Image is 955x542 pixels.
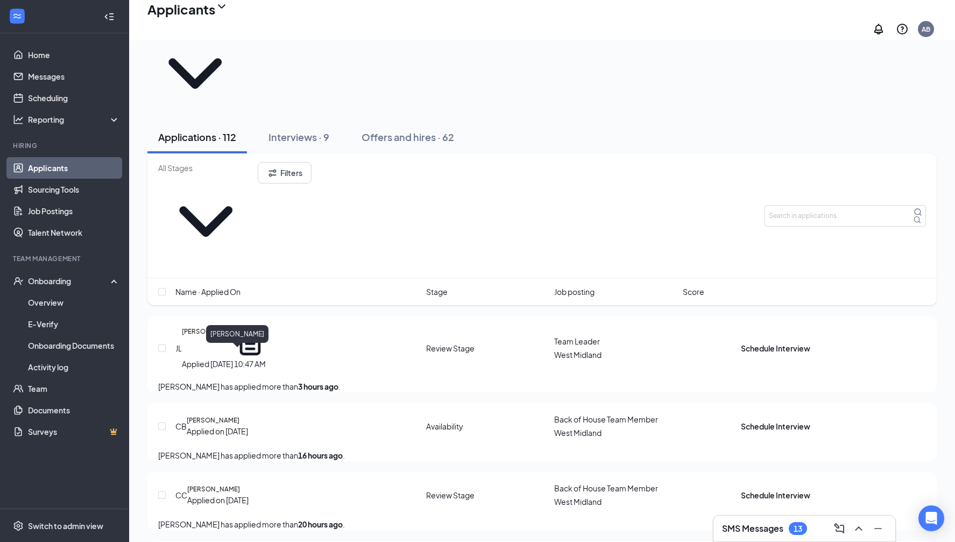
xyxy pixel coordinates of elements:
[28,313,120,335] a: E-Verify
[833,522,846,535] svg: ComposeMessage
[741,342,810,354] button: Schedule Interview
[175,286,240,298] span: Name · Applied On
[158,381,926,392] p: [PERSON_NAME] has applied more than .
[182,327,235,358] h5: [PERSON_NAME]
[175,420,187,432] div: CB
[175,489,187,501] div: CC
[554,336,600,346] span: Team Leader
[28,421,120,442] a: SurveysCrown
[13,141,118,150] div: Hiring
[554,414,658,424] span: Back of House Team Member
[722,523,783,534] h3: SMS Messages
[28,399,120,421] a: Documents
[298,519,343,529] b: 20 hours ago
[158,174,253,269] svg: ChevronDown
[741,420,810,432] button: Schedule Interview
[794,524,802,533] div: 13
[554,350,602,360] span: West Midland
[869,520,887,537] button: Minimize
[187,484,240,494] h5: [PERSON_NAME]
[28,114,121,125] div: Reporting
[426,490,475,501] div: Review Stage
[13,254,118,263] div: Team Management
[206,325,268,343] div: [PERSON_NAME]
[158,130,236,144] div: Applications · 112
[426,343,475,354] div: Review Stage
[765,205,926,227] input: Search in applications
[12,11,23,22] svg: WorkstreamLogo
[28,222,120,243] a: Talent Network
[267,167,278,179] svg: Filter
[850,520,867,537] button: ChevronUp
[28,356,120,378] a: Activity log
[554,497,602,506] span: West Midland
[896,23,909,36] svg: QuestionInfo
[28,157,120,179] a: Applicants
[28,44,120,66] a: Home
[182,358,266,370] div: Applied [DATE] 10:47 AM
[28,520,103,531] div: Switch to admin view
[872,522,885,535] svg: Minimize
[872,23,885,36] svg: Notifications
[28,378,120,399] a: Team
[683,286,704,298] span: Score
[158,449,926,461] p: [PERSON_NAME] has applied more than .
[918,505,944,531] div: Open Intercom Messenger
[741,489,810,501] button: Schedule Interview
[13,276,24,286] svg: UserCheck
[28,292,120,313] a: Overview
[158,518,926,530] p: [PERSON_NAME] has applied more than .
[28,200,120,222] a: Job Postings
[362,130,454,144] div: Offers and hires · 62
[298,382,338,391] b: 3 hours ago
[268,130,329,144] div: Interviews · 9
[187,494,249,506] div: Applied on [DATE]
[922,25,930,34] div: AB
[28,276,111,286] div: Onboarding
[258,162,312,184] button: Filter Filters
[426,286,448,298] span: Stage
[13,114,24,125] svg: Analysis
[28,179,120,200] a: Sourcing Tools
[13,520,24,531] svg: Settings
[914,208,922,216] svg: MagnifyingGlass
[175,342,182,354] div: JL
[147,26,243,121] svg: ChevronDown
[28,66,120,87] a: Messages
[831,520,848,537] button: ComposeMessage
[426,421,463,432] div: Availability
[104,11,115,22] svg: Collapse
[554,483,658,493] span: Back of House Team Member
[852,522,865,535] svg: ChevronUp
[554,428,602,438] span: West Midland
[187,425,248,437] div: Applied on [DATE]
[298,451,343,460] b: 16 hours ago
[158,162,253,174] input: All Stages
[187,416,239,425] h5: [PERSON_NAME]
[554,286,595,298] span: Job posting
[28,87,120,109] a: Scheduling
[28,335,120,356] a: Onboarding Documents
